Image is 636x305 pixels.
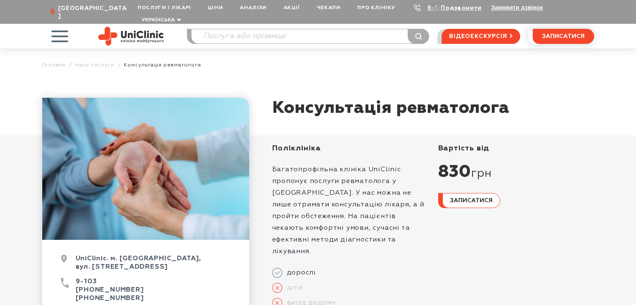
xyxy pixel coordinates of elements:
[75,62,115,68] a: Наші послуги
[192,29,429,43] input: Послуга або прізвище
[98,27,164,46] img: Uniclinic
[441,5,482,11] a: Подзвонити
[140,17,181,23] button: Українська
[438,162,594,183] div: 830
[272,144,428,153] div: Поліклініка
[427,5,446,11] a: 9-103
[491,4,543,11] button: Замовити дзвінок
[533,29,594,44] button: записатися
[272,98,510,119] h1: Консультація ревматолога
[282,269,317,277] span: дорослі
[282,284,303,292] span: діти
[76,295,144,302] a: [PHONE_NUMBER]
[142,18,175,23] span: Українська
[442,29,520,44] a: відеоекскурсія
[42,62,66,68] a: Головна
[61,254,230,277] div: UniClinic. м. [GEOGRAPHIC_DATA], вул. [STREET_ADDRESS]
[449,29,507,43] span: відеоекскурсія
[438,145,490,152] span: вартість від
[450,198,493,203] span: записатися
[272,164,428,257] p: Багатопрофільна клініка UniClinic пропонує послуги ревматолога у [GEOGRAPHIC_DATA]. У нас можна н...
[58,5,129,20] span: [GEOGRAPHIC_DATA]
[76,287,144,293] a: [PHONE_NUMBER]
[471,167,491,181] span: грн
[124,62,201,68] span: Консультація ревматолога
[542,33,585,39] span: записатися
[76,278,97,285] a: 9-103
[438,193,500,208] button: записатися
